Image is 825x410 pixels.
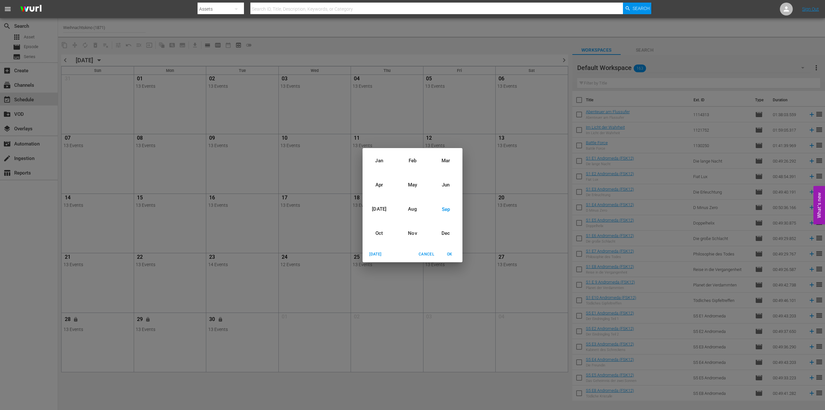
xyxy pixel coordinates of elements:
[396,149,429,173] div: Feb
[633,3,650,14] span: Search
[396,197,429,221] div: Aug
[396,221,429,245] div: Nov
[813,186,825,224] button: Open Feedback Widget
[396,173,429,197] div: May
[363,197,396,221] div: [DATE]
[368,251,383,258] span: [DATE]
[429,149,462,173] div: Mar
[442,251,457,258] span: OK
[363,221,396,245] div: Oct
[4,5,12,13] span: menu
[363,149,396,173] div: Jan
[416,249,437,260] button: Cancel
[419,251,434,258] span: Cancel
[429,221,462,245] div: Dec
[363,173,396,197] div: Apr
[15,2,46,17] img: ans4CAIJ8jUAAAAAAAAAAAAAAAAAAAAAAAAgQb4GAAAAAAAAAAAAAAAAAAAAAAAAJMjXAAAAAAAAAAAAAAAAAAAAAAAAgAT5G...
[439,249,460,260] button: OK
[429,173,462,197] div: Jun
[429,197,462,221] div: Sep
[802,6,819,12] a: Sign Out
[365,249,386,260] button: [DATE]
